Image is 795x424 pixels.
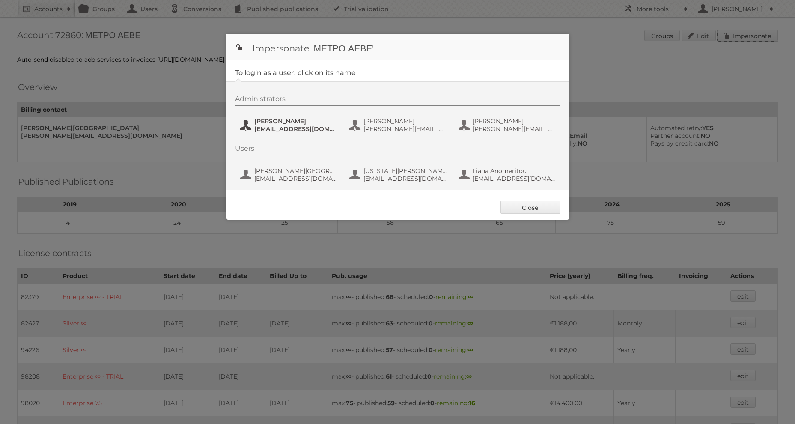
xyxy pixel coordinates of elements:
h1: Impersonate 'ΜΕΤΡΟ ΑΕΒΕ' [226,34,569,60]
div: Administrators [235,95,560,106]
span: [PERSON_NAME][EMAIL_ADDRESS][DOMAIN_NAME] [473,125,556,133]
span: [EMAIL_ADDRESS][DOMAIN_NAME] [254,125,337,133]
button: [PERSON_NAME][GEOGRAPHIC_DATA] [EMAIL_ADDRESS][DOMAIN_NAME] [239,166,340,183]
span: [PERSON_NAME] [254,117,337,125]
span: [PERSON_NAME][EMAIL_ADDRESS][DOMAIN_NAME] [363,125,447,133]
span: [EMAIL_ADDRESS][DOMAIN_NAME] [473,175,556,182]
span: [PERSON_NAME] [473,117,556,125]
span: [EMAIL_ADDRESS][DOMAIN_NAME] [363,175,447,182]
legend: To login as a user, click on its name [235,69,356,77]
span: [EMAIL_ADDRESS][DOMAIN_NAME] [254,175,337,182]
button: Liana Anomeritou [EMAIL_ADDRESS][DOMAIN_NAME] [458,166,558,183]
button: [PERSON_NAME] [PERSON_NAME][EMAIL_ADDRESS][DOMAIN_NAME] [458,116,558,134]
a: Close [500,201,560,214]
span: [PERSON_NAME] [363,117,447,125]
button: [US_STATE][PERSON_NAME] [EMAIL_ADDRESS][DOMAIN_NAME] [348,166,449,183]
span: [US_STATE][PERSON_NAME] [363,167,447,175]
span: [PERSON_NAME][GEOGRAPHIC_DATA] [254,167,337,175]
button: [PERSON_NAME] [PERSON_NAME][EMAIL_ADDRESS][DOMAIN_NAME] [348,116,449,134]
div: Users [235,144,560,155]
button: [PERSON_NAME] [EMAIL_ADDRESS][DOMAIN_NAME] [239,116,340,134]
span: Liana Anomeritou [473,167,556,175]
